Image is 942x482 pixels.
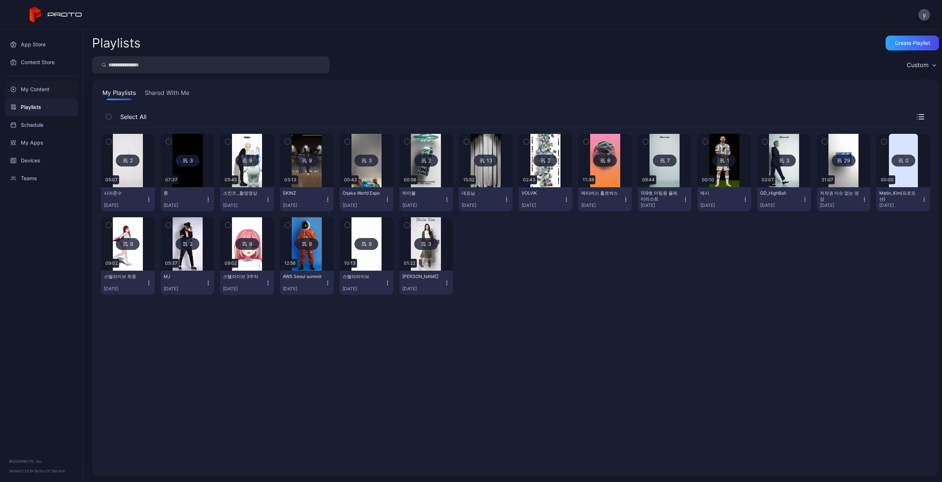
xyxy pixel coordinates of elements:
[176,155,199,166] div: 3
[593,155,617,166] div: 8
[817,187,871,211] button: 저작권 이슈 없는 영상[DATE]
[104,286,146,292] div: [DATE]
[879,202,921,208] div: [DATE]
[343,259,357,268] div: 10:13
[641,175,656,184] div: 09:44
[581,202,623,208] div: [DATE]
[34,469,65,473] a: Terms Of Service
[104,175,119,184] div: 05:07
[712,155,736,166] div: 1
[757,187,811,211] button: GD_HighBall[DATE]
[4,169,78,187] a: Teams
[9,469,34,473] span: Version 1.12.0 •
[4,152,78,169] a: Devices
[235,155,259,166] div: 9
[414,238,438,250] div: 3
[283,190,324,196] div: SKINZ
[283,286,325,292] div: [DATE]
[295,238,318,250] div: 8
[343,190,383,196] div: Osaka World Expo
[161,187,215,211] button: 튠[DATE]
[223,190,264,196] div: 스킨즈 _촬영영상
[283,175,298,184] div: 03:13
[116,155,140,166] div: 2
[399,187,453,211] button: 하이볼[DATE]
[223,286,265,292] div: [DATE]
[4,98,78,116] a: Playlists
[92,36,141,50] h2: Playlists
[653,155,677,166] div: 7
[280,271,334,295] button: AWS Seoul summit[DATE]
[223,175,238,184] div: 05:45
[459,187,513,211] button: 대표님[DATE]
[340,271,393,295] button: 스텔라라이브[DATE]
[760,175,775,184] div: 02:07
[235,238,259,250] div: 9
[402,274,443,280] div: matin kim
[143,88,191,100] button: Shared With Me
[4,134,78,152] div: My Apps
[223,202,265,208] div: [DATE]
[879,190,920,202] div: Matin_Kim(프로모션)
[462,190,503,196] div: 대표님
[343,274,383,280] div: 스텔라라이브
[876,187,930,211] button: Matin_Kim(프로모션)[DATE]
[907,61,929,69] div: Custom
[161,271,215,295] button: MJ[DATE]
[638,187,691,211] button: 109호 미팅용 플레이리스트[DATE]
[283,259,297,268] div: 12:56
[700,190,741,196] div: 메시
[101,88,137,100] button: My Playlists
[295,155,318,166] div: 9
[581,175,595,184] div: 11:38
[223,274,264,280] div: 스텔라이브 3주차
[772,155,796,166] div: 3
[164,202,206,208] div: [DATE]
[402,202,444,208] div: [DATE]
[220,271,274,295] button: 스텔라이브 3주차[DATE]
[399,271,453,295] button: [PERSON_NAME][DATE]
[343,202,385,208] div: [DATE]
[533,155,557,166] div: 2
[414,155,438,166] div: 2
[283,274,324,280] div: AWS Seoul summit
[176,238,199,250] div: 2
[462,175,476,184] div: 15:52
[820,202,862,208] div: [DATE]
[164,190,205,196] div: 튠
[4,80,78,98] a: My Content
[223,259,238,268] div: 09:02
[4,36,78,53] a: App Store
[402,259,417,268] div: 01:22
[354,238,378,250] div: 9
[474,155,498,166] div: 13
[164,259,179,268] div: 05:37
[820,190,861,202] div: 저작권 이슈 없는 영상
[879,175,895,184] div: 00:00
[402,190,443,196] div: 하이볼
[101,187,155,211] button: 시아준수[DATE]
[164,286,206,292] div: [DATE]
[760,190,801,196] div: GD_HighBall
[918,9,930,21] button: y
[4,53,78,71] a: Content Store
[892,155,915,166] div: 0
[700,175,716,184] div: 00:10
[354,155,378,166] div: 3
[280,187,334,211] button: SKINZ[DATE]
[4,116,78,134] a: Schedule
[220,187,274,211] button: 스킨즈 _촬영영상[DATE]
[117,112,147,121] span: Select All
[462,202,504,208] div: [DATE]
[700,202,742,208] div: [DATE]
[283,202,325,208] div: [DATE]
[104,190,145,196] div: 시아준수
[578,187,632,211] button: 메타버스 홀로박스[DATE]
[641,190,681,202] div: 109호 미팅용 플레이리스트
[519,187,572,211] button: VOLVIK[DATE]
